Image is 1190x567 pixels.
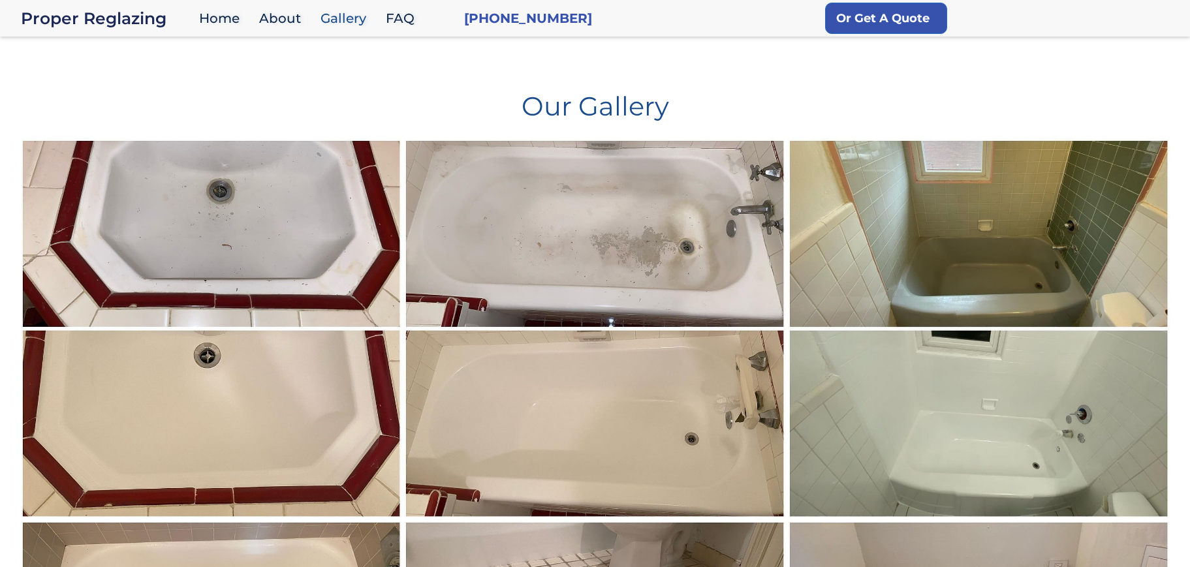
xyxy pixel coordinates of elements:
[403,137,788,521] img: #gallery...
[21,9,193,27] a: home
[464,9,592,27] a: [PHONE_NUMBER]
[787,138,1170,520] a: ...
[253,5,314,33] a: About
[21,9,193,27] div: Proper Reglazing
[193,5,253,33] a: Home
[314,5,379,33] a: Gallery
[403,138,787,520] a: #gallery...
[786,137,1171,521] img: ...
[20,83,1170,119] h1: Our Gallery
[19,137,404,521] img: #gallery...
[20,138,403,520] a: #gallery...
[379,5,428,33] a: FAQ
[825,3,947,34] a: Or Get A Quote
